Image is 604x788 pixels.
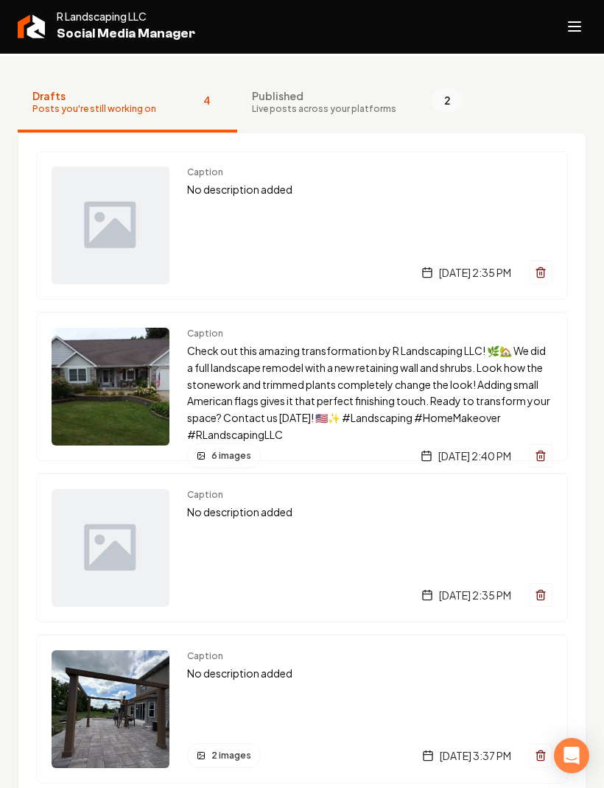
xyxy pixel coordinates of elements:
span: [DATE] 2:35 PM [439,265,511,280]
span: Posts you're still working on [32,103,156,115]
span: Caption [187,328,552,340]
img: Post preview [52,328,169,446]
button: PublishedLive posts across your platforms2 [237,74,477,133]
span: 2 images [211,750,251,761]
span: Social Media Manager [57,24,195,44]
img: Post preview [52,489,169,607]
p: No description added [187,181,552,198]
span: 2 [432,88,463,112]
span: R Landscaping LLC [57,9,195,24]
img: Rebolt Logo [18,15,45,38]
span: Caption [187,489,552,501]
span: Caption [187,650,552,662]
span: [DATE] 3:37 PM [440,748,511,763]
span: 4 [192,88,222,112]
img: Post preview [52,166,169,284]
p: No description added [187,504,552,521]
span: [DATE] 2:40 PM [438,448,511,463]
button: Open navigation menu [557,9,592,44]
div: Open Intercom Messenger [554,738,589,773]
a: Post previewCaptionNo description added[DATE] 2:35 PM [36,473,568,622]
p: No description added [187,665,552,682]
span: [DATE] 2:35 PM [439,588,511,602]
a: Post previewCaptionNo description added[DATE] 2:35 PM [36,151,568,300]
nav: Tabs [18,74,586,133]
span: Live posts across your platforms [252,103,396,115]
span: 6 images [211,450,251,462]
p: Check out this amazing transformation by R Landscaping LLC! 🌿🏡 We did a full landscape remodel wi... [187,342,552,443]
span: Published [252,88,396,103]
span: Drafts [32,88,156,103]
button: DraftsPosts you're still working on4 [18,74,237,133]
a: Post previewCaptionNo description added2 images[DATE] 3:37 PM [36,634,568,784]
span: Caption [187,166,552,178]
a: Post previewCaptionCheck out this amazing transformation by R Landscaping LLC! 🌿🏡 We did a full l... [36,312,568,461]
img: Post preview [52,650,169,768]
